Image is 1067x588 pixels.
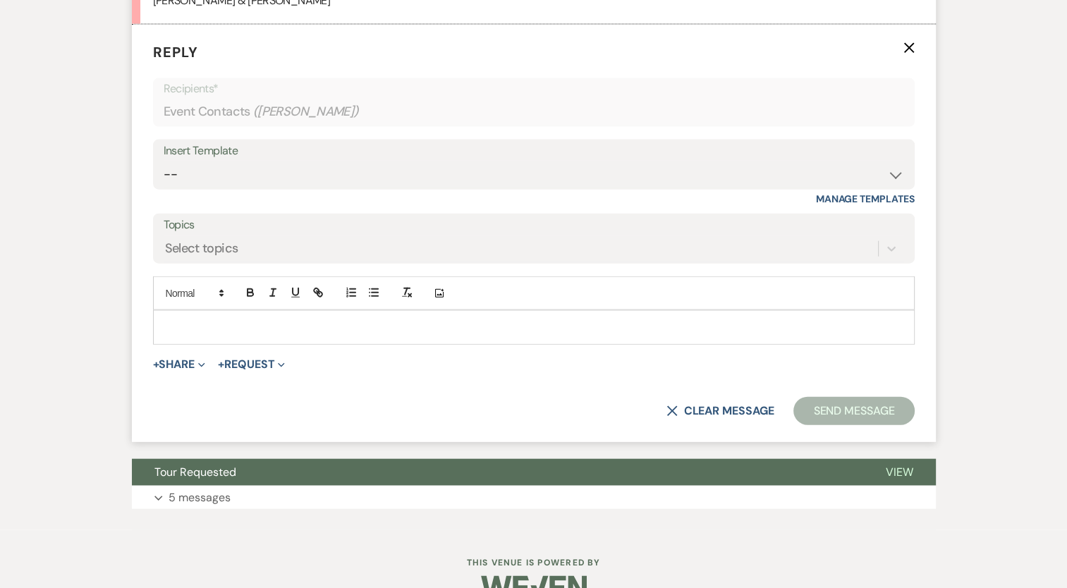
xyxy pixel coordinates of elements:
p: 5 messages [169,489,231,507]
div: Select topics [165,240,238,259]
span: Tour Requested [154,465,236,479]
a: Manage Templates [816,192,915,205]
span: + [153,359,159,370]
button: 5 messages [132,486,936,510]
span: Reply [153,43,198,61]
button: Tour Requested [132,459,863,486]
span: View [886,465,913,479]
label: Topics [164,215,904,235]
button: Share [153,359,206,370]
div: Insert Template [164,141,904,161]
span: ( [PERSON_NAME] ) [253,102,359,121]
div: Event Contacts [164,98,904,125]
button: Send Message [793,397,914,425]
button: Request [218,359,285,370]
span: + [218,359,224,370]
button: View [863,459,936,486]
button: Clear message [666,405,774,417]
p: Recipients* [164,80,904,98]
